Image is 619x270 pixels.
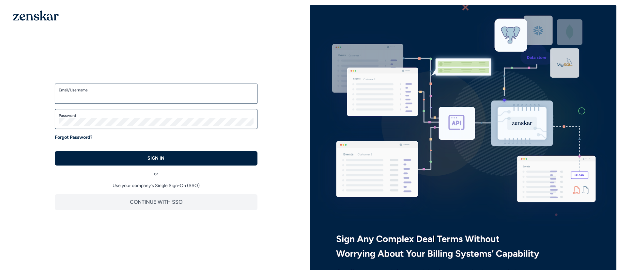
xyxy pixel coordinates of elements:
[59,113,254,118] label: Password
[55,183,257,189] p: Use your company's Single Sign-On (SSO)
[147,155,164,162] p: SIGN IN
[55,166,257,177] div: or
[55,151,257,166] button: SIGN IN
[59,87,254,93] label: Email/Username
[55,194,257,210] button: CONTINUE WITH SSO
[13,10,59,21] img: 1OGAJ2xQqyY4LXKgY66KYq0eOWRCkrZdAb3gUhuVAqdWPZE9SRJmCz+oDMSn4zDLXe31Ii730ItAGKgCKgCCgCikA4Av8PJUP...
[55,134,92,141] a: Forgot Password?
